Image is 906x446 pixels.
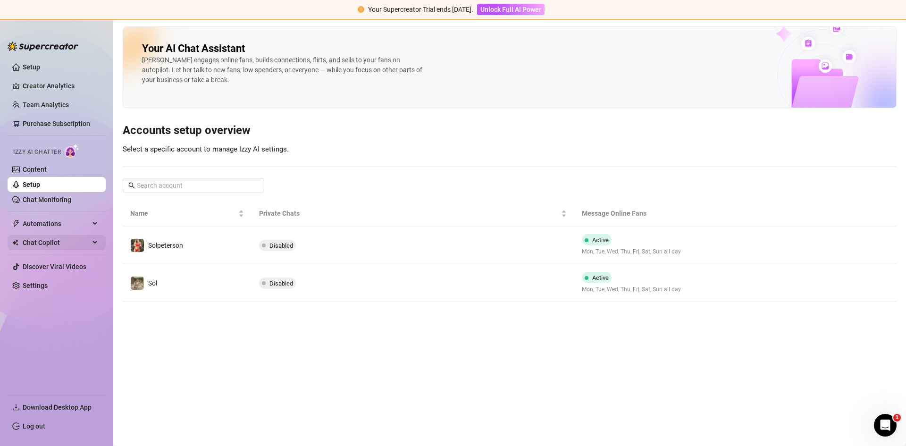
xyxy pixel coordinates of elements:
[893,414,901,421] span: 1
[259,208,559,219] span: Private Chats
[269,242,293,249] span: Disabled
[137,180,251,191] input: Search account
[23,282,48,289] a: Settings
[582,247,681,256] span: Mon, Tue, Wed, Thu, Fri, Sat, Sun all day
[131,239,144,252] img: Solpeterson
[582,285,681,294] span: Mon, Tue, Wed, Thu, Fri, Sat, Sun all day
[480,6,541,13] span: Unlock Full AI Power
[358,6,364,13] span: exclamation-circle
[23,101,69,109] a: Team Analytics
[130,208,236,219] span: Name
[148,279,157,287] span: Sol
[23,404,92,411] span: Download Desktop App
[12,404,20,411] span: download
[368,6,473,13] span: Your Supercreator Trial ends [DATE].
[23,116,98,131] a: Purchase Subscription
[123,145,289,153] span: Select a specific account to manage Izzy AI settings.
[874,414,897,437] iframe: Intercom live chat
[23,181,40,188] a: Setup
[252,201,574,227] th: Private Chats
[23,216,90,231] span: Automations
[574,201,789,227] th: Message Online Fans
[131,277,144,290] img: Sol
[477,6,545,13] a: Unlock Full AI Power
[65,144,79,158] img: AI Chatter
[477,4,545,15] button: Unlock Full AI Power
[23,422,45,430] a: Log out
[23,166,47,173] a: Content
[23,263,86,270] a: Discover Viral Videos
[269,280,293,287] span: Disabled
[142,55,425,85] div: [PERSON_NAME] engages online fans, builds connections, flirts, and sells to your fans on autopilo...
[23,78,98,93] a: Creator Analytics
[592,236,609,244] span: Active
[142,42,245,55] h2: Your AI Chat Assistant
[8,42,78,51] img: logo-BBDzfeDw.svg
[123,201,252,227] th: Name
[128,182,135,189] span: search
[592,274,609,281] span: Active
[23,63,40,71] a: Setup
[123,123,897,138] h3: Accounts setup overview
[750,11,896,108] img: ai-chatter-content-library-cLFOSyPT.png
[23,196,71,203] a: Chat Monitoring
[12,220,20,227] span: thunderbolt
[23,235,90,250] span: Chat Copilot
[148,242,183,249] span: Solpeterson
[12,239,18,246] img: Chat Copilot
[13,148,61,157] span: Izzy AI Chatter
